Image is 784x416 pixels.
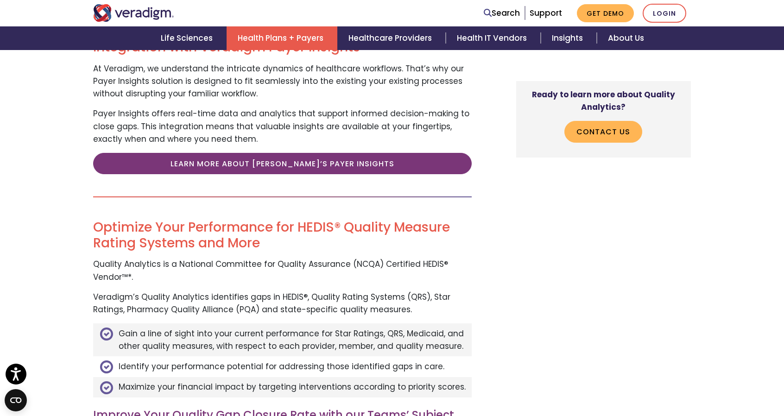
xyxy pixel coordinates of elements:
a: Health IT Vendors [446,26,541,50]
strong: Ready to learn more about Quality Analytics? [532,89,675,113]
li: Identify your performance potential for addressing those identified gaps in care. [93,356,472,377]
p: At Veradigm, we understand the intricate dynamics of healthcare workflows. That’s why our Payer I... [93,63,472,101]
a: Healthcare Providers [337,26,446,50]
a: Contact Us [564,121,642,142]
a: Support [530,7,562,19]
p: Veradigm’s Quality Analytics identifies gaps in HEDIS®, Quality Rating Systems (QRS), Star Rating... [93,291,472,316]
p: Payer Insights offers real-time data and analytics that support informed decision-making to close... [93,107,472,145]
button: Open CMP widget [5,389,27,411]
a: Learn More About [PERSON_NAME]’s Payer Insights [93,153,472,174]
a: Login [643,4,686,23]
li: Maximize your financial impact by targeting interventions according to priority scores. [93,377,472,397]
a: Life Sciences [150,26,227,50]
a: Search [484,7,520,19]
a: Get Demo [577,4,634,22]
img: Veradigm logo [93,4,174,22]
a: Health Plans + Payers [227,26,337,50]
iframe: Drift Chat Widget [606,349,773,405]
h2: Integration with Veradigm Payer Insights [93,39,472,55]
a: About Us [597,26,655,50]
li: Gain a line of sight into your current performance for Star Ratings, QRS, Medicaid, and other qua... [93,323,472,356]
a: Insights [541,26,597,50]
h2: Optimize Your Performance for HEDIS® Quality Measure Rating Systems and More [93,220,472,251]
p: Quality Analytics is a National Committee for Quality Assurance (NCQA) Certified HEDIS® Vendor™*. [93,258,472,283]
